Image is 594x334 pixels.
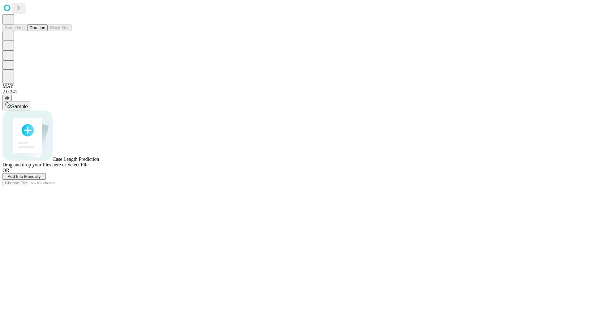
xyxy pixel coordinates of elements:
[2,168,9,173] span: OR
[2,95,12,101] button: @
[2,162,66,167] span: Drag and drop your files here or
[67,162,88,167] span: Select File
[2,89,592,95] div: 2.0.241
[2,101,30,110] button: Sample
[5,96,9,100] span: @
[2,83,592,89] div: MAY
[2,24,27,31] button: Smoothing
[2,173,46,180] button: Add Info Manually
[27,24,48,31] button: Duration
[48,24,72,31] button: Block Size
[53,156,99,162] span: Case Length Prediction
[11,104,28,109] span: Sample
[8,174,41,179] span: Add Info Manually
